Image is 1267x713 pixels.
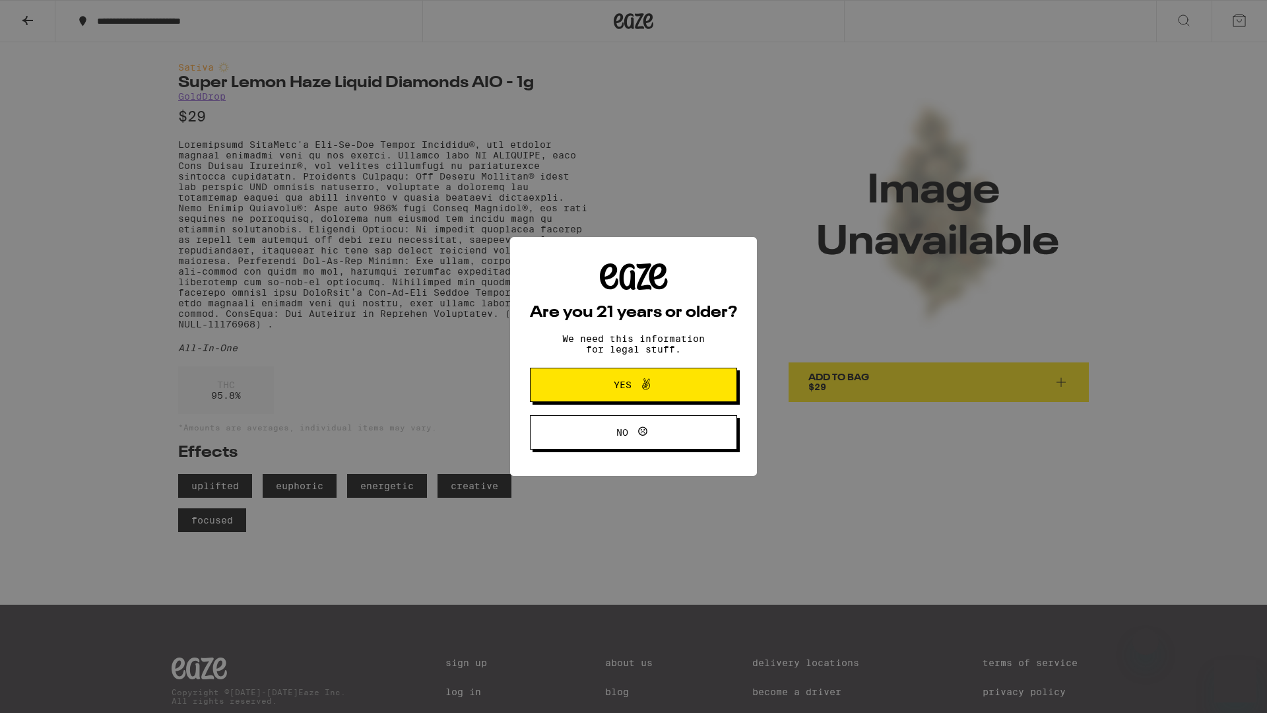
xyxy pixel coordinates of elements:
[616,428,628,437] span: No
[1214,660,1256,702] iframe: Button to launch messaging window
[530,415,737,450] button: No
[1132,628,1159,655] iframe: Close message
[530,368,737,402] button: Yes
[530,305,737,321] h2: Are you 21 years or older?
[614,380,632,390] span: Yes
[551,333,716,355] p: We need this information for legal stuff.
